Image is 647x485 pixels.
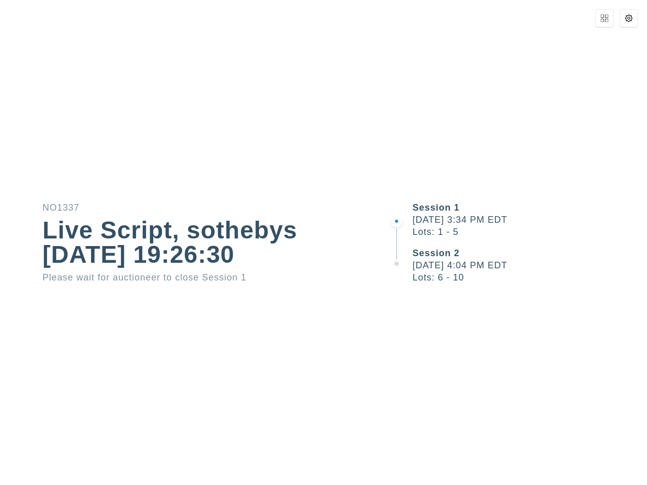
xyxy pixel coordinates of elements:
div: NO1337 [42,203,346,212]
div: Live Script, sothebys [DATE] 19:26:30 [42,218,346,267]
div: Session 2 [412,249,647,258]
div: [DATE] 4:04 PM EDT [412,261,647,270]
div: Lots: 6 - 10 [412,273,647,282]
div: [DATE] 3:34 PM EDT [412,215,647,224]
div: Please wait for auctioneer to close Session 1 [42,273,346,282]
div: Lots: 1 - 5 [412,227,647,236]
div: Session 1 [412,203,647,212]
